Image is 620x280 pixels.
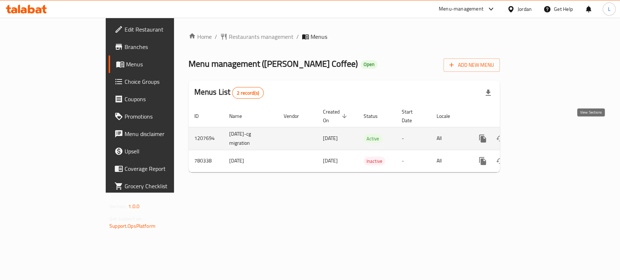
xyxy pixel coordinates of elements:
span: Menu management ( [PERSON_NAME] Coffee ) [189,55,358,72]
li: / [215,32,217,41]
span: Vendor [284,112,308,120]
span: Menus [311,32,327,41]
span: [DATE] [323,156,338,165]
span: Status [364,112,387,120]
span: Version: [109,202,127,211]
span: Edit Restaurant [125,25,203,34]
span: Open [361,61,377,67]
li: / [296,32,299,41]
div: Open [361,60,377,69]
button: Change Status [491,130,509,147]
span: ID [194,112,208,120]
a: Branches [109,38,209,55]
span: Coupons [125,95,203,103]
span: Grocery Checklist [125,182,203,190]
th: Actions [468,105,550,127]
span: Branches [125,42,203,51]
td: All [431,150,468,172]
a: Support.OpsPlatform [109,221,155,231]
span: Upsell [125,147,203,156]
span: Locale [437,112,459,120]
span: [DATE] [323,133,338,143]
a: Upsell [109,143,209,160]
span: Name [229,112,251,120]
span: Created On [323,107,349,125]
span: Start Date [402,107,422,125]
div: Active [364,134,382,143]
div: Menu-management [439,5,483,13]
div: Total records count [232,87,264,99]
td: [DATE] [223,150,278,172]
span: 1.0.0 [128,202,139,211]
table: enhanced table [189,105,550,172]
span: Restaurants management [229,32,293,41]
span: Menu disclaimer [125,129,203,138]
div: Export file [479,84,497,102]
button: Change Status [491,152,509,170]
span: Inactive [364,157,385,165]
span: 2 record(s) [232,90,263,96]
button: Add New Menu [443,58,500,72]
span: Promotions [125,112,203,121]
a: Restaurants management [220,32,293,41]
span: Active [364,135,382,143]
span: Choice Groups [125,77,203,86]
a: Coverage Report [109,160,209,177]
a: Menus [109,55,209,73]
a: Grocery Checklist [109,177,209,195]
span: Menus [126,60,203,69]
a: Menu disclaimer [109,125,209,143]
button: more [474,130,491,147]
a: Edit Restaurant [109,21,209,38]
a: Choice Groups [109,73,209,90]
span: Get support on: [109,214,143,223]
td: - [396,150,431,172]
td: All [431,127,468,150]
nav: breadcrumb [189,32,500,41]
span: Add New Menu [449,61,494,70]
td: [DATE]-cg migration [223,127,278,150]
div: Jordan [518,5,532,13]
a: Coupons [109,90,209,108]
a: Promotions [109,108,209,125]
h2: Menus List [194,87,264,99]
td: - [396,127,431,150]
button: more [474,152,491,170]
span: Coverage Report [125,164,203,173]
span: L [608,5,610,13]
